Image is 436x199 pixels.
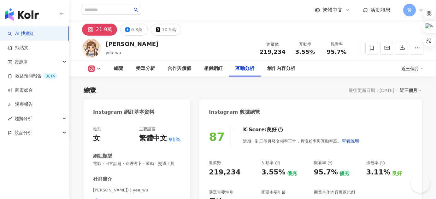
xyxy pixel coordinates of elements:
div: Instagram 網紅基本資料 [93,109,154,116]
div: 追蹤數 [209,160,221,166]
div: 總覽 [114,65,123,72]
div: 95.7% [314,168,338,177]
div: 合作與價值 [168,65,191,72]
div: 創作內容分析 [267,65,295,72]
div: 漲粉率 [366,160,385,166]
span: 219,234 [260,48,286,55]
span: 活動訊息 [370,7,391,13]
button: 查看說明 [341,135,360,147]
div: K-Score : [243,126,283,133]
div: 最後更新日期：[DATE] [349,88,394,93]
div: 女 [93,134,100,143]
div: 主要語言 [139,126,156,132]
span: 資源庫 [15,55,28,69]
button: 21.9萬 [82,24,117,36]
div: 優秀 [287,170,297,177]
img: KOL Avatar [82,39,101,58]
button: 6.3萬 [120,24,148,36]
span: rise [8,117,12,121]
div: Instagram 數據總覽 [209,109,260,116]
div: 219,234 [209,168,240,177]
span: search [134,8,138,12]
span: 黃 [407,7,412,14]
button: 10.5萬 [151,24,181,36]
div: 受眾分析 [136,65,155,72]
a: 洞察報告 [8,101,33,108]
div: 良好 [267,126,277,133]
div: 互動率 [261,160,280,166]
div: 87 [209,130,225,143]
span: 91% [168,136,180,143]
div: 3.55% [261,168,285,177]
div: 近三個月 [401,64,423,74]
a: searchAI 找網紅 [8,31,34,37]
div: 社群簡介 [93,176,112,183]
div: 相似網紅 [204,65,223,72]
div: 觀看率 [325,41,349,48]
span: 查看說明 [342,139,359,144]
div: 21.9萬 [96,25,112,34]
a: 找貼文 [8,45,28,51]
div: 受眾主要性別 [209,190,233,195]
div: 10.5萬 [162,25,176,34]
div: 受眾主要年齡 [261,190,286,195]
div: 網紅類型 [93,153,112,159]
span: 95.7% [327,49,346,55]
div: 良好 [392,170,402,177]
div: 3.11% [366,168,390,177]
span: 競品分析 [15,126,32,140]
a: 商案媒合 [8,87,33,94]
div: 6.3萬 [131,25,143,34]
div: 繁體中文 [139,134,167,143]
span: 3.55% [295,49,315,55]
div: 近期一到三個月發文頻率正常，且漲粉率與互動率高。 [243,135,360,147]
div: 互動分析 [235,65,254,72]
img: logo [5,8,39,21]
div: 追蹤數 [260,41,286,48]
div: 觀看率 [314,160,333,166]
div: 互動率 [293,41,317,48]
div: 總覽 [84,86,96,95]
div: 優秀 [339,170,350,177]
span: 趨勢分析 [15,111,32,126]
span: 繁體中文 [322,7,343,14]
a: 效益預測報告BETA [8,73,57,79]
span: 電影 · 日常話題 · 命理占卜 · 運動 · 交通工具 [93,161,180,167]
span: [PERSON_NAME]) | yea_wu [93,187,180,193]
div: 近三個月 [400,86,422,94]
span: yea_wu [106,50,121,55]
div: 性別 [93,126,101,132]
div: [PERSON_NAME] [106,40,158,48]
div: 商業合作內容覆蓋比例 [314,190,355,195]
iframe: Help Scout Beacon - Open [411,174,430,193]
